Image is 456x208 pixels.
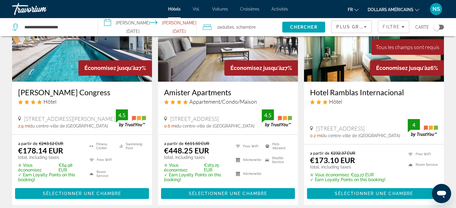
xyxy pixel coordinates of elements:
[176,124,255,128] span: du centre-ville de [GEOGRAPHIC_DATA]
[348,7,353,12] font: fr
[271,7,288,11] font: Activités
[185,141,209,146] del: €611.50 EUR
[87,169,116,179] li: Room Service
[233,155,262,165] li: Kitchenette
[98,18,197,36] button: Select check in and out date
[240,7,259,11] a: Croisières
[238,25,256,30] span: Chambre
[168,7,181,11] a: Hôtels
[316,125,365,132] span: [STREET_ADDRESS]
[84,65,136,71] span: Économisez jusqu'à
[197,18,283,36] button: Travelers: 2 adults, 0 children
[329,98,342,105] span: Hôtel
[331,150,355,156] del: €232.37 EUR
[15,190,149,196] a: Sélectionner une chambre
[217,23,234,31] span: 2
[193,7,200,11] a: Vol.
[43,191,121,196] span: Sélectionner une chambre
[18,163,57,172] span: ✮ Vous économisez
[15,188,149,199] button: Sélectionner une chambre
[18,141,37,146] span: a partir de
[432,6,440,12] font: NS
[310,165,385,169] p: total, including taxes
[189,191,267,196] span: Sélectionner une chambre
[310,156,355,165] ins: €173.10 EUR
[282,22,325,33] button: Search
[164,124,176,128] span: 0.6 mi
[161,188,295,199] button: Sélectionner une chambre
[164,163,228,172] p: €163.25 EUR
[18,163,82,172] p: €64.98 EUR
[189,98,257,105] span: Appartement/Condo/Maison
[405,161,438,169] li: Room Service
[212,7,228,11] a: Voitures
[370,60,444,76] div: 26%
[30,124,108,128] span: du centre-ville de [GEOGRAPHIC_DATA]
[164,172,228,182] p: ✓ Earn Loyalty Points on this booking!
[290,25,318,30] span: Chercher
[18,146,63,155] ins: €178.14 EUR
[310,133,322,138] span: 0.2 mi
[336,24,408,29] span: Plus grandes économies
[18,172,82,182] p: ✓ Earn Loyalty Points on this booking!
[219,25,234,30] span: Adultes
[262,112,274,119] div: 4.5
[78,60,152,76] div: 27%
[164,163,202,172] span: ✮ Vous économisez
[376,44,439,50] div: Tous les champs sont requis
[24,115,115,122] span: [STREET_ADDRESS][PERSON_NAME]
[233,169,262,179] li: Kitchenette
[233,141,262,152] li: Free WiFi
[432,184,451,203] iframe: Bouton de lancement de la fenêtre de messagerie
[408,121,420,128] div: 4
[116,141,146,152] li: Swimming Pool
[310,150,329,156] span: a partir de
[307,188,441,199] button: Sélectionner une chambre
[39,141,63,146] del: €243.12 EUR
[262,155,292,165] li: Shuttle Service
[170,115,219,122] span: [STREET_ADDRESS]
[383,24,400,29] span: Filtre
[230,65,282,71] span: Économisez jusqu'à
[12,1,72,17] a: Travorium
[310,172,385,177] p: €59.27 EUR
[262,109,292,127] img: TrustYou guest rating badge
[116,112,128,119] div: 4.5
[87,155,116,165] li: Free WiFi
[18,98,146,105] div: 4 star Hotel
[336,23,367,30] mat-select: Sort by
[428,3,444,15] button: Menu utilisateur
[24,23,89,32] input: Search hotel destination
[87,141,116,152] li: Fitness Center
[262,141,292,152] li: Pets Allowed
[164,146,209,155] ins: €448.25 EUR
[18,88,146,97] a: [PERSON_NAME] Congress
[234,23,256,31] span: , 1
[368,5,419,14] button: Changer de devise
[335,191,413,196] span: Sélectionner une chambre
[310,172,349,177] span: ✮ Vous économisez
[307,190,441,196] a: Sélectionner une chambre
[161,190,295,196] a: Sélectionner une chambre
[164,98,292,105] div: 4 star Apartment
[368,7,413,12] font: dollars américains
[164,88,292,97] a: Amister Apartments
[378,20,409,33] button: Filters
[376,65,427,71] span: Économisez jusqu'à
[310,177,385,182] p: ✓ Earn Loyalty Points on this booking!
[405,150,438,158] li: Free WiFi
[429,24,444,30] button: Toggle map
[18,155,82,160] p: total, including taxes
[224,60,298,76] div: 27%
[348,5,359,14] button: Changer de langue
[43,98,56,105] span: Hôtel
[18,124,30,128] span: 2.9 mi
[310,88,438,97] h3: Hotel Ramblas Internacional
[164,141,183,146] span: a partir de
